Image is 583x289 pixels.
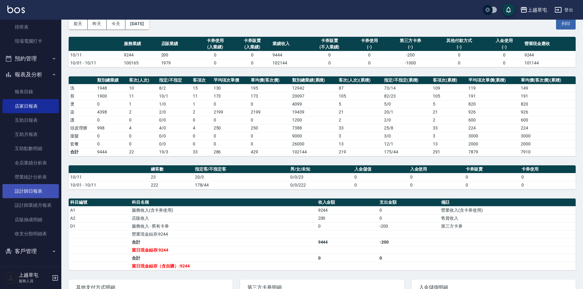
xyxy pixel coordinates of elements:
a: 報表目錄 [2,85,59,99]
td: 0/0/23 [289,173,353,181]
img: Person [5,272,17,284]
td: 26000 [291,140,337,148]
td: 9444 [317,238,378,246]
td: 600 [519,116,576,124]
div: 卡券使用 [352,37,386,44]
td: 926 [519,108,576,116]
td: 0 / 0 [158,140,191,148]
td: 4 [191,124,212,132]
button: save [502,4,515,16]
td: A1 [69,206,130,214]
div: (-) [352,44,386,50]
td: 10/11 [69,173,149,181]
th: 單均價(客次價) [249,76,291,84]
th: 指定客/不指定客 [193,165,289,173]
td: 12942 [291,84,337,92]
td: 合計 [130,238,317,246]
th: 卡券使用 [520,165,576,173]
td: 0 [96,132,128,140]
td: 13 [337,140,382,148]
button: 預約管理 [2,51,59,67]
td: 2000 [467,140,519,148]
td: 0 / 0 [158,116,191,124]
td: 0 [520,173,576,181]
td: 0/0/222 [289,181,353,189]
td: 11 [191,92,212,100]
h5: 上越草屯 [19,272,50,278]
td: 9444 [271,51,308,59]
div: 卡券販賣 [310,37,349,44]
td: 3 [431,132,467,140]
td: 82 / 23 [383,92,431,100]
td: 0 [197,59,234,67]
td: 2199 [212,108,250,116]
td: A2 [69,214,130,222]
td: 109 [431,84,467,92]
td: -200 [388,51,433,59]
td: 0 / 0 [158,132,191,140]
td: 0 [128,140,158,148]
td: 10 / 1 [158,92,191,100]
td: 0 [197,51,234,59]
td: 926 [467,108,519,116]
button: [DATE] [125,18,149,29]
td: 15 [191,84,212,92]
td: 8 / 2 [158,84,191,92]
td: 10/11 [69,51,122,59]
th: 總客數 [149,165,193,173]
td: 0 [96,140,128,148]
td: 998 [96,124,128,132]
td: 0 [378,254,440,262]
td: 4 / 0 [158,124,191,132]
button: 列印 [556,18,576,29]
th: 營業現金應收 [523,37,576,51]
td: 0 [191,116,212,124]
td: -200 [378,222,440,230]
th: 服務業績 [122,37,159,51]
td: 0 [433,51,486,59]
img: Logo [7,6,25,13]
button: 今天 [107,18,126,29]
td: 9000 [291,132,337,140]
p: 服務人員 [19,278,50,284]
div: (入業績) [235,44,269,50]
td: 1 [128,100,158,108]
td: 0 [351,59,388,67]
td: 10/01 - 10/11 [69,181,149,189]
td: 13 [431,140,467,148]
td: 191 [519,92,576,100]
td: 20097 [291,92,337,100]
td: 9444 [96,148,128,156]
td: 33 [191,148,212,156]
td: 12 / 1 [383,140,431,148]
td: 售貨收入 [440,214,576,222]
td: 200 [317,214,378,222]
th: 客項次(累積) [431,76,467,84]
td: 0 [308,59,351,67]
td: 219 [337,148,382,156]
th: 平均項次單價(累積) [467,76,519,84]
th: 科目名稱 [130,198,317,206]
td: D1 [69,222,130,230]
button: 前天 [69,18,88,29]
th: 入金使用 [409,165,464,173]
td: 2 [337,116,382,124]
td: 0 [212,132,250,140]
td: 0 [212,100,250,108]
td: 0 [486,51,523,59]
td: 820 [519,100,576,108]
button: 昨天 [88,18,107,29]
a: 店販抽成明細 [2,213,59,227]
td: 119 [467,84,519,92]
td: 0 [249,100,291,108]
td: 0 [191,140,212,148]
th: 科目編號 [69,198,130,206]
td: 175/44 [383,148,431,156]
td: 0 [308,51,351,59]
td: 0 [234,59,271,67]
td: 33 [337,124,382,132]
td: 429 [249,148,291,156]
td: 149 [519,84,576,92]
td: 當日現金結存:9244 [130,246,317,254]
td: 2 / 0 [383,116,431,124]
